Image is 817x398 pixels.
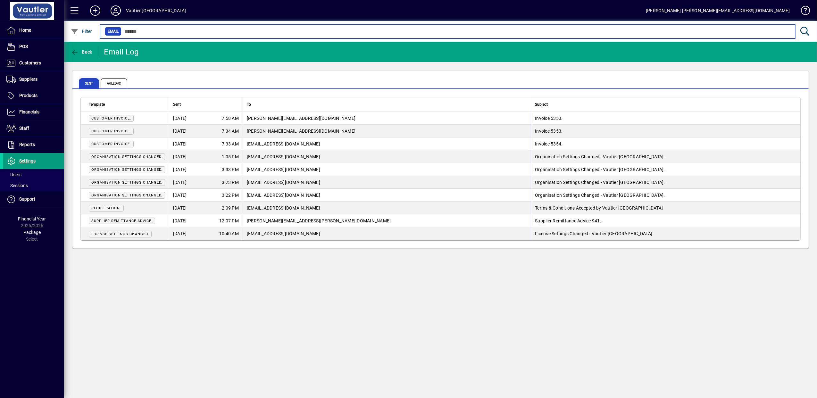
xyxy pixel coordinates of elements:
span: Invoice 5354. [535,141,563,146]
a: Knowledge Base [796,1,809,22]
span: [DATE] [173,218,187,224]
a: Support [3,191,64,207]
span: [EMAIL_ADDRESS][DOMAIN_NAME] [247,193,320,198]
button: Add [85,5,105,16]
span: Failed (0) [101,78,127,88]
span: Template [89,101,105,108]
span: Customer Invoice. [91,116,131,120]
div: Subject [535,101,792,108]
span: [EMAIL_ADDRESS][DOMAIN_NAME] [247,180,320,185]
span: 7:34 AM [222,128,239,134]
div: Email Log [104,47,139,57]
a: Products [3,88,64,104]
span: Package [23,230,41,235]
span: Organisation Settings Changed - Vautier [GEOGRAPHIC_DATA]. [535,167,665,172]
a: Financials [3,104,64,120]
a: Reports [3,137,64,153]
span: [EMAIL_ADDRESS][DOMAIN_NAME] [247,231,320,236]
span: Supplier Remittance Advice. [91,219,153,223]
span: Registration. [91,206,121,210]
span: License Settings Changed - Vautier [GEOGRAPHIC_DATA]. [535,231,654,236]
button: Back [69,46,94,58]
span: 1:05 PM [222,153,239,160]
span: Financials [19,109,39,114]
span: 7:33 AM [222,141,239,147]
span: Organisation Settings Changed. [91,168,163,172]
span: [EMAIL_ADDRESS][DOMAIN_NAME] [247,205,320,211]
span: [DATE] [173,179,187,186]
span: [EMAIL_ADDRESS][DOMAIN_NAME] [247,167,320,172]
button: Filter [69,26,94,37]
span: Customer Invoice. [91,142,131,146]
span: Organisation Settings Changed - Vautier [GEOGRAPHIC_DATA]. [535,180,665,185]
div: Template [89,101,165,108]
span: Organisation Settings Changed. [91,193,163,197]
span: [EMAIL_ADDRESS][DOMAIN_NAME] [247,141,320,146]
span: Staff [19,126,29,131]
span: 10:40 AM [219,230,239,237]
span: License Settings Changed. [91,232,149,236]
span: [DATE] [173,192,187,198]
span: Suppliers [19,77,38,82]
span: Organisation Settings Changed. [91,155,163,159]
span: Organisation Settings Changed - Vautier [GEOGRAPHIC_DATA]. [535,193,665,198]
span: [PERSON_NAME][EMAIL_ADDRESS][DOMAIN_NAME] [247,129,355,134]
span: [PERSON_NAME][EMAIL_ADDRESS][DOMAIN_NAME] [247,116,355,121]
span: Invoice 5353. [535,116,563,121]
span: Back [71,49,92,54]
button: Profile [105,5,126,16]
span: [PERSON_NAME][EMAIL_ADDRESS][PERSON_NAME][DOMAIN_NAME] [247,218,391,223]
span: Support [19,196,35,202]
span: [DATE] [173,141,187,147]
span: 2:09 PM [222,205,239,211]
span: Settings [19,158,36,163]
span: [EMAIL_ADDRESS][DOMAIN_NAME] [247,154,320,159]
div: Sent [173,101,239,108]
span: To [247,101,251,108]
div: To [247,101,527,108]
a: Home [3,22,64,38]
span: Sent [173,101,181,108]
span: 3:33 PM [222,166,239,173]
span: Supplier Remittance Advice 941. [535,218,601,223]
span: Terms & Conditions Accepted by Vautier [GEOGRAPHIC_DATA] [535,205,663,211]
span: 12:07 PM [219,218,239,224]
span: Organisation Settings Changed. [91,180,163,185]
a: Sessions [3,180,64,191]
span: Subject [535,101,548,108]
div: [PERSON_NAME] [PERSON_NAME][EMAIL_ADDRESS][DOMAIN_NAME] [646,5,790,16]
span: Users [6,172,21,177]
div: Vautier [GEOGRAPHIC_DATA] [126,5,186,16]
span: 3:23 PM [222,179,239,186]
span: Products [19,93,38,98]
a: Suppliers [3,71,64,87]
span: Customers [19,60,41,65]
a: Customers [3,55,64,71]
span: Financial Year [18,216,46,221]
span: 7:58 AM [222,115,239,121]
span: [DATE] [173,230,187,237]
a: Staff [3,120,64,137]
span: Filter [71,29,92,34]
span: [DATE] [173,115,187,121]
app-page-header-button: Back [64,46,99,58]
span: [DATE] [173,166,187,173]
span: Sent [79,78,99,88]
span: Organisation Settings Changed - Vautier [GEOGRAPHIC_DATA]. [535,154,665,159]
span: [DATE] [173,205,187,211]
span: POS [19,44,28,49]
span: Sessions [6,183,28,188]
a: POS [3,39,64,55]
span: [DATE] [173,128,187,134]
a: Users [3,169,64,180]
span: Reports [19,142,35,147]
span: [DATE] [173,153,187,160]
span: Customer Invoice. [91,129,131,133]
span: Email [108,28,119,35]
span: Home [19,28,31,33]
span: Invoice 5353. [535,129,563,134]
span: 3:22 PM [222,192,239,198]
